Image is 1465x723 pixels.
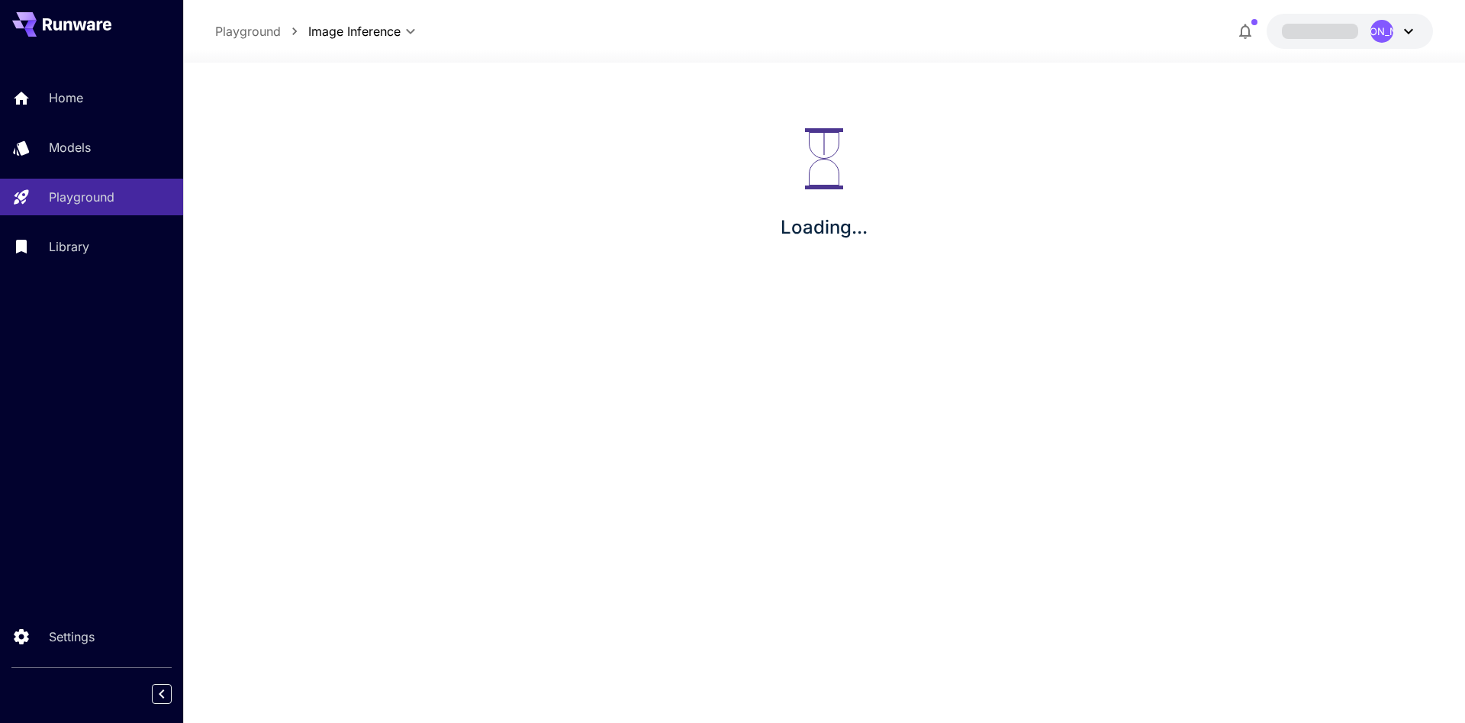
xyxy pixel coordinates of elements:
span: Image Inference [308,22,401,40]
p: Home [49,89,83,107]
a: Playground [215,22,281,40]
button: Collapse sidebar [152,684,172,704]
p: Models [49,138,91,157]
nav: breadcrumb [215,22,308,40]
p: Playground [49,188,114,206]
div: [PERSON_NAME] [1370,20,1393,43]
p: Loading... [781,214,868,241]
p: Settings [49,628,95,646]
p: Library [49,237,89,256]
button: [PERSON_NAME] [1267,14,1433,49]
div: Collapse sidebar [163,680,183,708]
